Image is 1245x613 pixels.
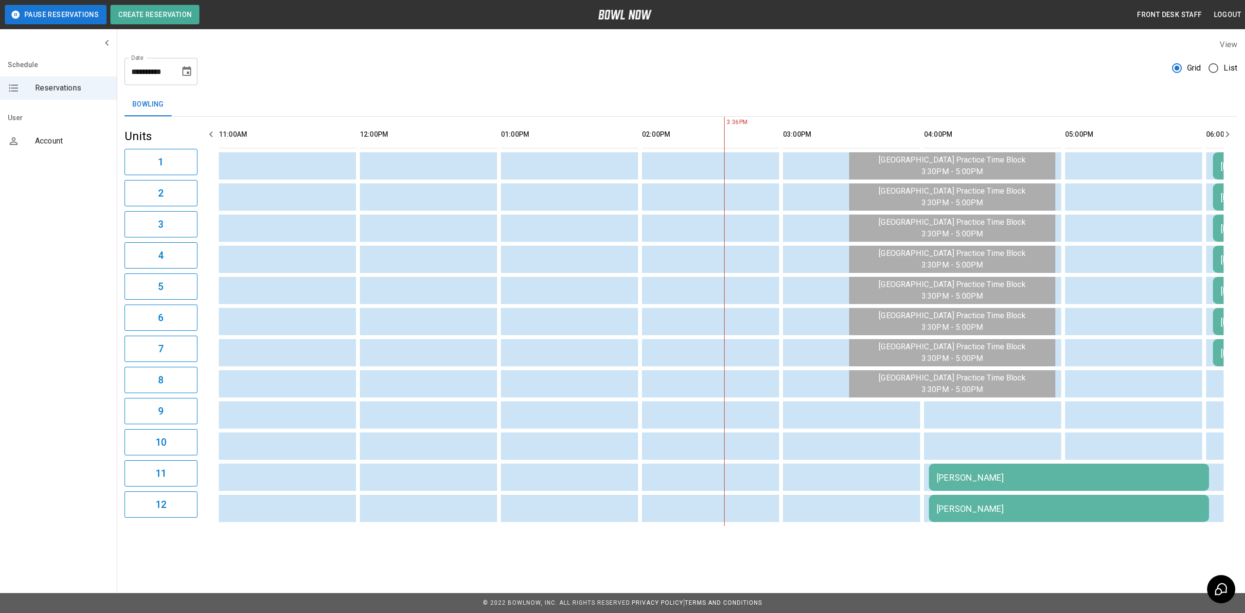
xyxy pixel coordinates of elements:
[156,434,166,450] h6: 10
[219,121,356,148] th: 11:00AM
[124,149,197,175] button: 1
[124,460,197,487] button: 11
[124,273,197,300] button: 5
[1210,6,1245,24] button: Logout
[124,180,197,206] button: 2
[124,305,197,331] button: 6
[156,497,166,512] h6: 12
[124,93,172,116] button: Bowling
[632,599,683,606] a: Privacy Policy
[158,341,163,357] h6: 7
[724,118,727,127] span: 3:36PM
[642,121,779,148] th: 02:00PM
[1187,62,1201,74] span: Grid
[124,128,197,144] h5: Units
[35,135,109,147] span: Account
[124,242,197,269] button: 4
[158,185,163,201] h6: 2
[598,10,652,19] img: logo
[110,5,199,24] button: Create Reservation
[483,599,632,606] span: © 2022 BowlNow, Inc. All Rights Reserved.
[124,367,197,393] button: 8
[158,279,163,294] h6: 5
[177,62,196,81] button: Choose date, selected date is Aug 13, 2025
[124,211,197,237] button: 3
[158,403,163,419] h6: 9
[5,5,107,24] button: Pause Reservations
[937,504,1201,514] div: [PERSON_NAME]
[158,248,163,263] h6: 4
[158,310,163,325] h6: 6
[156,466,166,481] h6: 11
[158,154,163,170] h6: 1
[158,372,163,388] h6: 8
[1220,40,1237,49] label: View
[360,121,497,148] th: 12:00PM
[685,599,762,606] a: Terms and Conditions
[501,121,638,148] th: 01:00PM
[35,82,109,94] span: Reservations
[124,398,197,424] button: 9
[124,336,197,362] button: 7
[124,93,1237,116] div: inventory tabs
[124,429,197,455] button: 10
[158,216,163,232] h6: 3
[1224,62,1237,74] span: List
[124,491,197,518] button: 12
[937,472,1201,483] div: [PERSON_NAME]
[1133,6,1206,24] button: Front Desk Staff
